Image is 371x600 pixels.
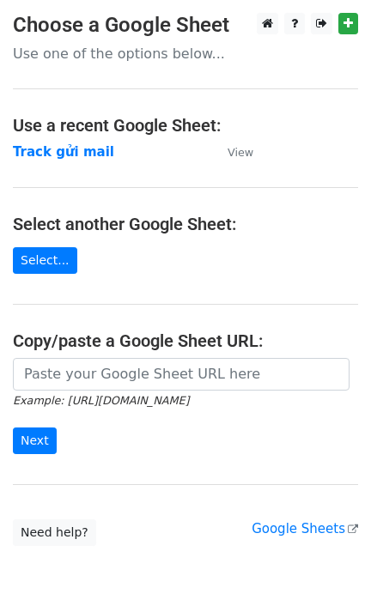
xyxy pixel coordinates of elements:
[13,45,358,63] p: Use one of the options below...
[13,214,358,234] h4: Select another Google Sheet:
[252,521,358,536] a: Google Sheets
[13,330,358,351] h4: Copy/paste a Google Sheet URL:
[13,394,189,407] small: Example: [URL][DOMAIN_NAME]
[13,13,358,38] h3: Choose a Google Sheet
[13,519,96,546] a: Need help?
[13,427,57,454] input: Next
[210,144,253,160] a: View
[13,115,358,136] h4: Use a recent Google Sheet:
[228,146,253,159] small: View
[13,144,114,160] a: Track gửi mail
[13,247,77,274] a: Select...
[13,358,350,391] input: Paste your Google Sheet URL here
